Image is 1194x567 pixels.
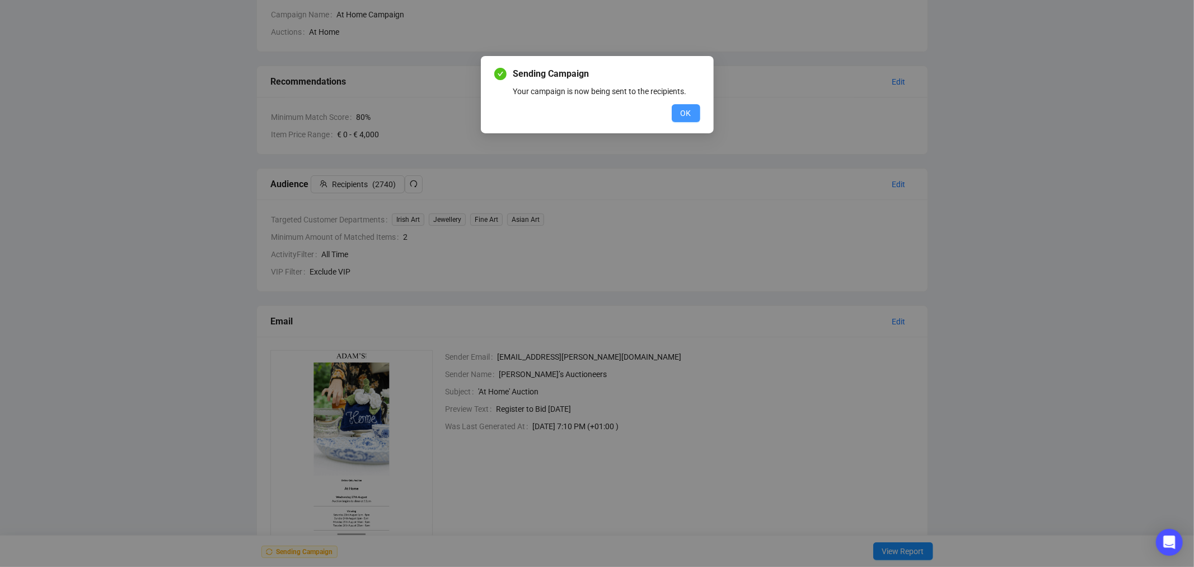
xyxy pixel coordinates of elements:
button: OK [672,104,700,122]
div: Open Intercom Messenger [1156,529,1183,556]
span: Sending Campaign [513,67,700,81]
span: OK [681,107,691,119]
span: check-circle [494,68,507,80]
div: Your campaign is now being sent to the recipients. [513,85,700,97]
